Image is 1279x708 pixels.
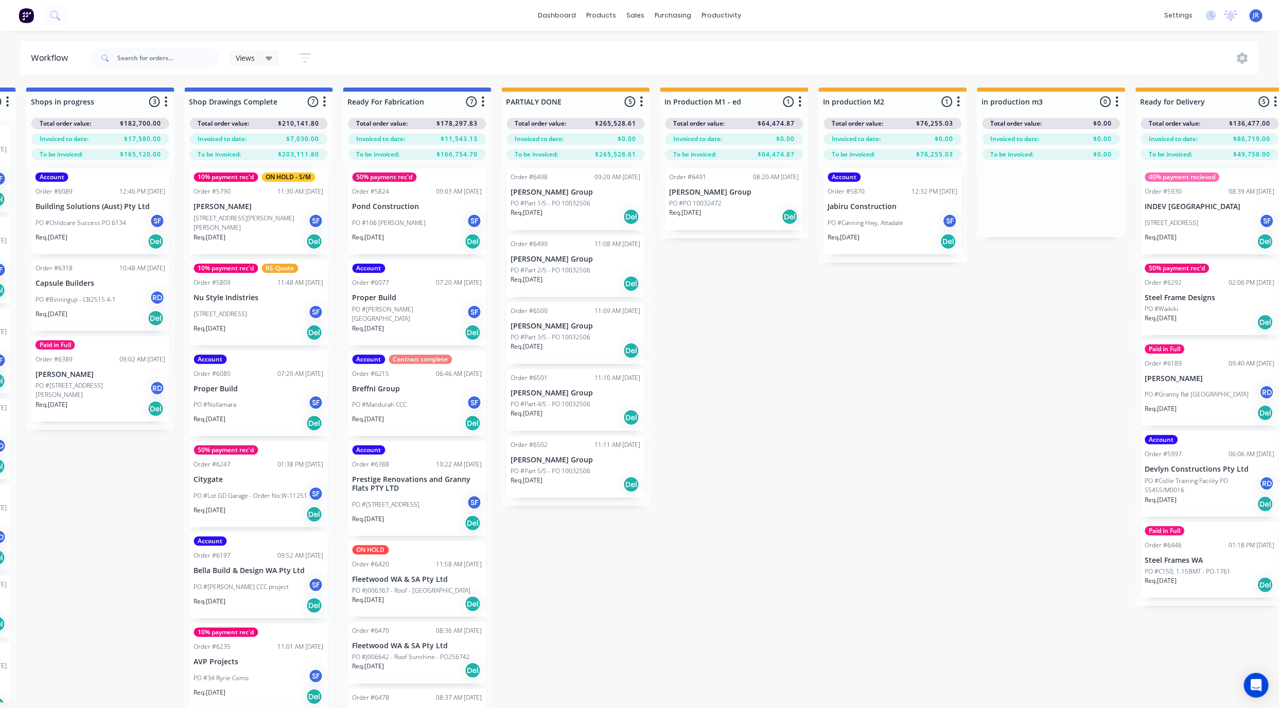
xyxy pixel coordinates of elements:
div: SF [308,577,324,593]
div: Workflow [31,52,73,64]
span: Total order value: [198,119,250,128]
p: PO #Part 2/5 - PO 10032506 [511,266,591,275]
p: Req. [DATE] [1145,404,1177,413]
div: Order #6498 [511,172,548,182]
p: Req. [DATE] [511,409,543,418]
p: PO #Mandurah CCC [353,400,407,409]
div: settings [1159,8,1198,23]
div: AccountOrder #587012:32 PM [DATE]Jabiru ConstructionPO #Canning Hwy, AttadaleSFReq.[DATE]Del [824,168,962,254]
p: Req. [DATE] [511,208,543,217]
div: Order #6502 [511,440,548,450]
span: Total order value: [40,119,91,128]
p: Steel Frame Designs [1145,293,1275,302]
span: Total order value: [515,119,567,128]
p: PO #PO 10032472 [670,199,722,208]
a: dashboard [533,8,581,23]
div: 11:01 AM [DATE] [278,642,324,651]
p: [PERSON_NAME] [194,202,324,211]
div: Open Intercom Messenger [1244,673,1269,698]
div: Del [623,409,640,426]
p: PO #Part 5/5 - PO 10032506 [511,467,591,476]
span: $203,111.80 [278,150,320,159]
p: [PERSON_NAME] [1145,374,1275,383]
div: Del [306,324,323,341]
div: 09:40 AM [DATE] [1229,359,1275,368]
div: Del [623,209,640,225]
div: AccountOrder #608007:20 AM [DATE]Proper BuildPO #NollamaraSFReq.[DATE]Del [190,351,328,437]
div: 50% payment rec'dOrder #624701:38 PM [DATE]CitygatePO #Lot GD Garage - Order No:W-11251SFReq.[DAT... [190,441,328,527]
div: Del [940,233,957,250]
span: $0.00 [618,134,637,144]
div: Order #6292 [1145,278,1182,287]
div: 11:08 AM [DATE] [595,239,641,249]
div: Contract complete [389,355,452,364]
p: Req. [DATE] [36,309,67,319]
p: Bella Build & Design WA Pty Ltd [194,566,324,575]
span: To be invoiced: [991,150,1034,159]
div: 07:20 AM [DATE] [278,369,324,378]
div: Del [465,515,481,531]
div: Del [1257,577,1274,593]
input: Search for orders... [117,48,219,68]
div: SF [308,304,324,320]
div: 11:11 AM [DATE] [595,440,641,450]
p: Req. [DATE] [1145,233,1177,242]
div: Del [465,415,481,431]
div: ON HOLDOrder #642011:58 AM [DATE]Fleetwood WA & SA Pty LtdPO #J006367 - Roof - [GEOGRAPHIC_DATA]R... [348,541,486,617]
span: To be invoiced: [1149,150,1193,159]
div: Order #5809 [194,278,231,287]
div: Account [353,355,386,364]
div: Order #6491 [670,172,707,182]
span: To be invoiced: [674,150,717,159]
div: Del [465,233,481,250]
span: To be invoiced: [515,150,558,159]
div: 08:36 AM [DATE] [436,626,482,635]
span: $165,120.00 [120,150,161,159]
p: Req. [DATE] [1145,495,1177,505]
p: Capsule Builders [36,279,165,288]
p: PO #Waikiki [1145,304,1179,314]
div: Del [306,506,323,523]
div: RE-Quote [262,264,299,273]
div: ON HOLD [353,545,389,555]
p: PO #Part 4/5 - PO 10032506 [511,400,591,409]
p: [PERSON_NAME] Group [511,456,641,464]
div: Order #6499 [511,239,548,249]
div: 08:39 AM [DATE] [1229,187,1275,196]
p: Jabiru Construction [828,202,958,211]
span: Total order value: [357,119,408,128]
div: SF [467,213,482,229]
div: Order #649911:08 AM [DATE][PERSON_NAME] GroupPO #Part 2/5 - PO 10032506Req.[DATE]Del [507,235,645,297]
p: Req. [DATE] [670,208,702,217]
p: Breffni Group [353,385,482,393]
div: 11:58 AM [DATE] [436,560,482,569]
div: Order #6215 [353,369,390,378]
div: Order #6420 [353,560,390,569]
div: 10:48 AM [DATE] [119,264,165,273]
p: Req. [DATE] [194,324,226,333]
p: [PERSON_NAME] Group [511,188,641,197]
p: PO #Childcare Success PO 6134 [36,218,126,228]
p: [PERSON_NAME] [36,370,165,379]
div: Del [1257,496,1274,512]
span: $0.00 [935,134,954,144]
div: productivity [696,8,746,23]
p: PO #[PERSON_NAME][GEOGRAPHIC_DATA] [353,305,467,323]
div: 10% payment rec'dRE-QuoteOrder #580911:48 AM [DATE]Nu Style Indistries[STREET_ADDRESS]SFReq.[DATE... [190,260,328,346]
div: SF [1259,213,1275,229]
p: Building Solutions (Aust) Pty Ltd [36,202,165,211]
p: Req. [DATE] [828,233,860,242]
div: Order #6077 [353,278,390,287]
p: PO #106 [PERSON_NAME] [353,218,426,228]
div: 01:38 PM [DATE] [278,460,324,469]
div: Order #650111:10 AM [DATE][PERSON_NAME] GroupPO #Part 4/5 - PO 10032506Req.[DATE]Del [507,369,645,431]
div: Del [465,596,481,612]
div: ON HOLD - S/M [262,172,316,182]
p: Req. [DATE] [194,506,226,515]
div: 09:03 AM [DATE] [436,187,482,196]
div: 10% payment rec'dON HOLD - S/MOrder #579011:30 AM [DATE][PERSON_NAME][STREET_ADDRESS][PERSON_NAME... [190,168,328,254]
div: AccountContract completeOrder #621506:46 AM [DATE]Breffni GroupPO #Mandurah CCCSFReq.[DATE]Del [348,351,486,437]
p: AVP Projects [194,658,324,666]
p: INDEV [GEOGRAPHIC_DATA] [1145,202,1275,211]
div: AccountOrder #607707:20 AM [DATE]Proper BuildPO #[PERSON_NAME][GEOGRAPHIC_DATA]SFReq.[DATE]Del [348,260,486,346]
